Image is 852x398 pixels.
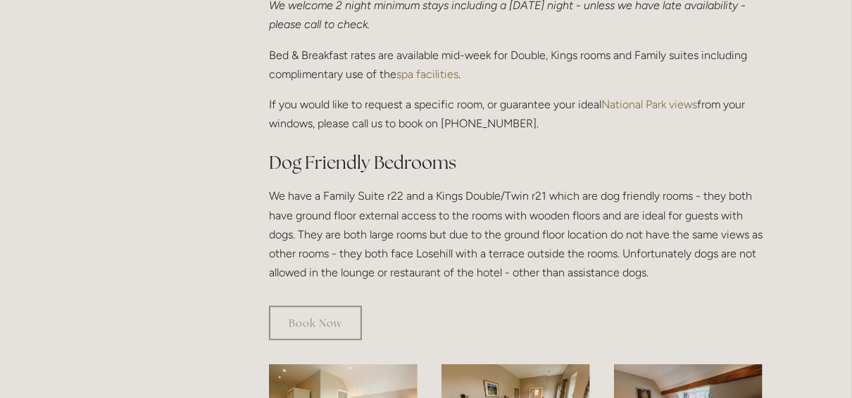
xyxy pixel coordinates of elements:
[269,150,763,175] h2: Dog Friendly Bedrooms
[269,306,362,340] a: Book Now
[396,68,458,81] a: spa facilities
[269,46,763,84] p: Bed & Breakfast rates are available mid-week for Double, Kings rooms and Family suites including ...
[269,186,763,282] p: We have a Family Suite r22 and a Kings Double/Twin r21 which are dog friendly rooms - they both h...
[601,98,697,111] a: National Park views
[269,95,763,133] p: If you would like to request a specific room, or guarantee your ideal from your windows, please c...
